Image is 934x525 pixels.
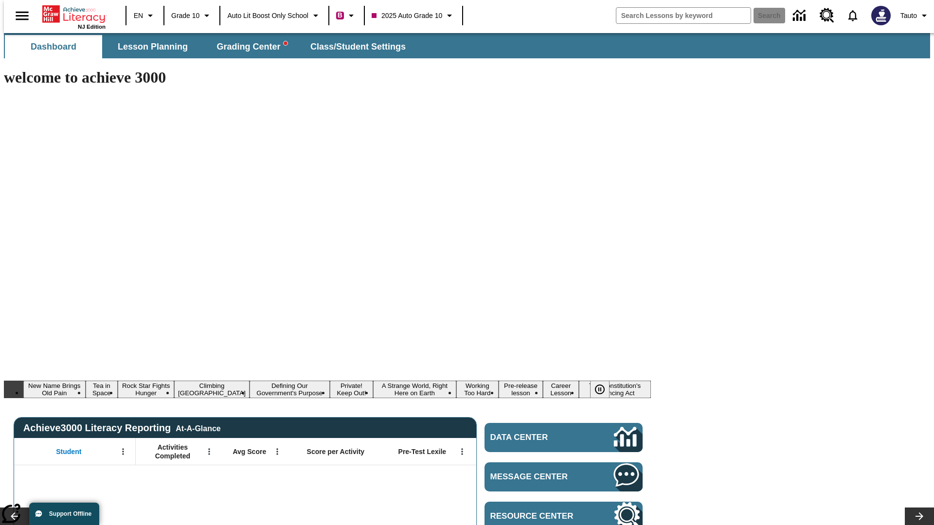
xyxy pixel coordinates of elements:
[590,381,619,398] div: Pause
[78,24,106,30] span: NJ Edition
[579,381,651,398] button: Slide 11 The Constitution's Balancing Act
[29,503,99,525] button: Support Offline
[129,7,161,24] button: Language: EN, Select a language
[227,11,308,21] span: Auto Lit Boost only School
[118,41,188,52] span: Lesson Planning
[118,381,174,398] button: Slide 3 Rock Star Fights Hunger
[8,1,36,30] button: Open side menu
[590,381,610,398] button: Pause
[174,381,250,398] button: Slide 4 Climbing Mount Tai
[332,7,361,24] button: Boost Class color is violet red. Change class color
[49,510,91,517] span: Support Offline
[905,507,934,525] button: Lesson carousel, Next
[4,33,930,58] div: SubNavbar
[270,444,285,459] button: Open Menu
[42,4,106,24] a: Home
[897,7,934,24] button: Profile/Settings
[490,433,581,442] span: Data Center
[330,381,373,398] button: Slide 6 Private! Keep Out!
[176,422,220,433] div: At-A-Glance
[303,35,413,58] button: Class/Student Settings
[5,35,102,58] button: Dashboard
[31,41,76,52] span: Dashboard
[865,3,897,28] button: Select a new avatar
[368,7,459,24] button: Class: 2025 Auto Grade 10, Select your class
[485,423,643,452] a: Data Center
[490,511,585,521] span: Resource Center
[216,41,287,52] span: Grading Center
[372,11,442,21] span: 2025 Auto Grade 10
[310,41,406,52] span: Class/Student Settings
[134,11,143,21] span: EN
[203,35,301,58] button: Grading Center
[787,2,814,29] a: Data Center
[42,3,106,30] div: Home
[116,444,130,459] button: Open Menu
[490,472,585,482] span: Message Center
[141,443,205,460] span: Activities Completed
[23,381,86,398] button: Slide 1 New Name Brings Old Pain
[223,7,325,24] button: School: Auto Lit Boost only School, Select your school
[56,447,81,456] span: Student
[398,447,447,456] span: Pre-Test Lexile
[338,9,342,21] span: B
[543,381,579,398] button: Slide 10 Career Lesson
[840,3,865,28] a: Notifications
[250,381,330,398] button: Slide 5 Defining Our Government's Purpose
[86,381,118,398] button: Slide 2 Tea in Space
[814,2,840,29] a: Resource Center, Will open in new tab
[455,444,469,459] button: Open Menu
[202,444,216,459] button: Open Menu
[871,6,891,25] img: Avatar
[499,381,543,398] button: Slide 9 Pre-release lesson
[4,35,414,58] div: SubNavbar
[284,41,287,45] svg: writing assistant alert
[23,422,221,434] span: Achieve3000 Literacy Reporting
[171,11,199,21] span: Grade 10
[616,8,751,23] input: search field
[307,447,365,456] span: Score per Activity
[456,381,499,398] button: Slide 8 Working Too Hard
[485,462,643,491] a: Message Center
[167,7,216,24] button: Grade: Grade 10, Select a grade
[233,447,266,456] span: Avg Score
[373,381,456,398] button: Slide 7 A Strange World, Right Here on Earth
[900,11,917,21] span: Tauto
[4,69,651,87] h1: welcome to achieve 3000
[104,35,201,58] button: Lesson Planning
